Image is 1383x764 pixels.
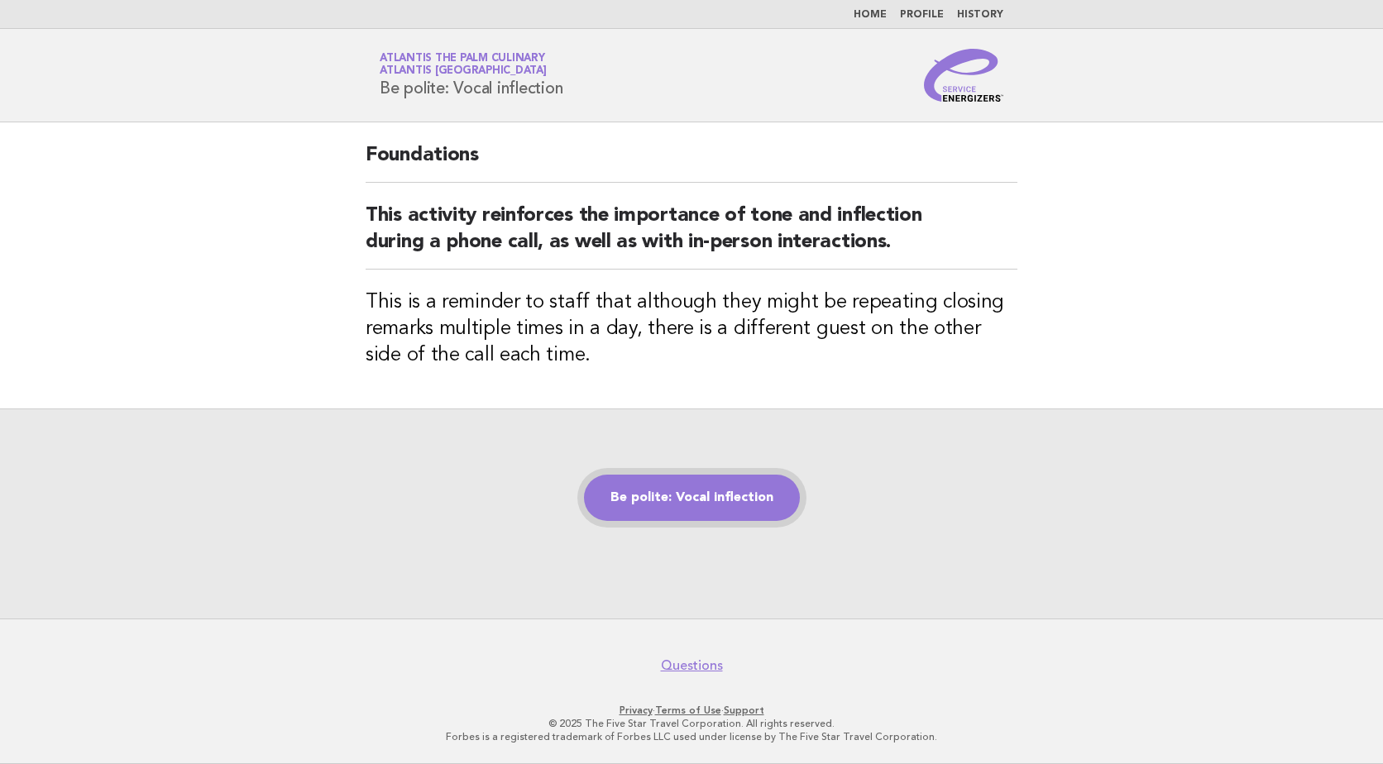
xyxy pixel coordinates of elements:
a: Profile [900,10,944,20]
span: Atlantis [GEOGRAPHIC_DATA] [380,66,547,77]
h2: This activity reinforces the importance of tone and inflection during a phone call, as well as wi... [366,203,1017,270]
h1: Be polite: Vocal inflection [380,54,562,97]
p: · · [185,704,1198,717]
a: Terms of Use [655,704,721,716]
h3: This is a reminder to staff that although they might be repeating closing remarks multiple times ... [366,289,1017,369]
p: © 2025 The Five Star Travel Corporation. All rights reserved. [185,717,1198,730]
a: Privacy [620,704,653,716]
a: Be polite: Vocal inflection [584,475,800,521]
a: Atlantis The Palm CulinaryAtlantis [GEOGRAPHIC_DATA] [380,53,547,76]
a: History [957,10,1003,20]
img: Service Energizers [924,49,1003,102]
p: Forbes is a registered trademark of Forbes LLC used under license by The Five Star Travel Corpora... [185,730,1198,743]
a: Home [854,10,887,20]
a: Support [724,704,764,716]
a: Questions [661,657,723,674]
h2: Foundations [366,142,1017,183]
